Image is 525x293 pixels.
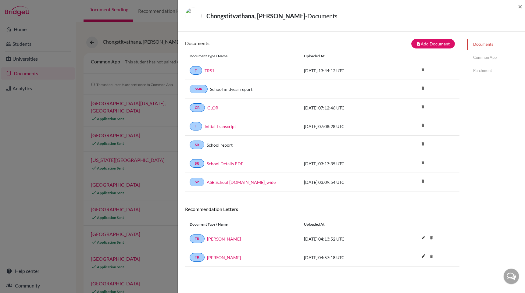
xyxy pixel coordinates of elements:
[190,122,202,130] a: T
[207,142,233,148] a: School report
[305,12,337,20] span: - Documents
[467,52,525,63] a: Common App
[418,102,427,111] i: delete
[418,65,427,74] i: delete
[299,179,391,185] div: [DATE] 03:09:54 UTC
[210,86,252,92] a: School midyear report
[207,236,241,242] a: [PERSON_NAME]
[185,206,459,212] h6: Recommendation Letters
[418,121,427,130] i: delete
[418,139,427,148] i: delete
[207,105,218,111] a: CLOR
[467,65,525,76] a: Parchment
[190,66,202,75] a: T
[190,159,204,168] a: SR
[185,53,299,59] div: Document Type / Name
[190,234,205,243] a: TR
[418,177,427,186] i: delete
[207,254,241,261] a: [PERSON_NAME]
[190,85,208,93] a: SMR
[304,236,345,241] span: [DATE] 04:13:52 UTC
[299,222,391,227] div: Uploaded at
[185,222,299,227] div: Document Type / Name
[418,234,429,243] button: edit
[299,53,391,59] div: Uploaded at
[205,67,214,74] a: TRS1
[299,160,391,167] div: [DATE] 03:17:35 UTC
[419,233,428,242] i: edit
[190,178,204,186] a: SP
[418,252,429,261] button: edit
[299,105,391,111] div: [DATE] 07:12:46 UTC
[427,233,436,242] i: delete
[206,12,305,20] strong: Chongstitvathana, [PERSON_NAME]
[411,39,455,48] button: note_addAdd Document
[518,3,522,10] button: Close
[418,84,427,93] i: delete
[190,253,205,262] a: TR
[416,42,421,46] i: note_add
[518,2,522,11] span: ×
[205,123,236,130] a: Initial Transcript
[427,252,436,261] i: delete
[304,255,345,260] span: [DATE] 04:57:18 UTC
[190,103,205,112] a: CR
[185,40,322,46] h6: Documents
[419,251,428,261] i: edit
[467,39,525,50] a: Documents
[418,158,427,167] i: delete
[207,179,276,185] a: ASB School [DOMAIN_NAME]_wide
[299,67,391,74] div: [DATE] 13:44:12 UTC
[299,123,391,130] div: [DATE] 07:08:28 UTC
[190,141,204,149] a: SR
[207,160,243,167] a: School Details PDF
